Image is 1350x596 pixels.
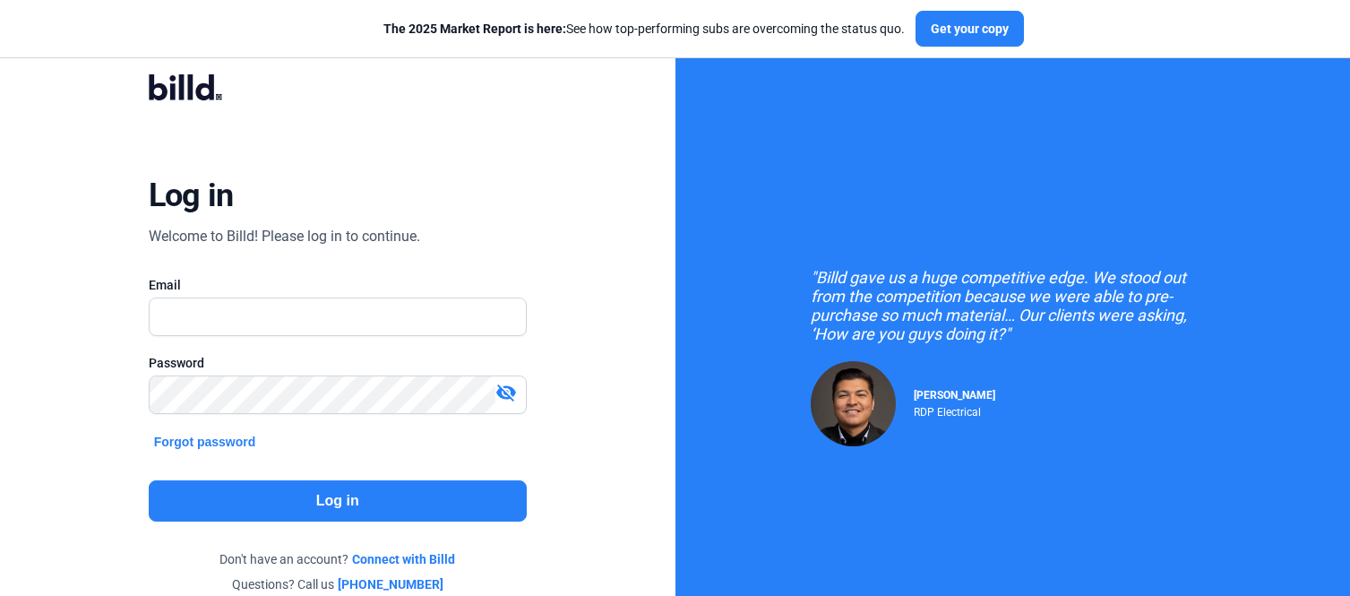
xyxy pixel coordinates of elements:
div: RDP Electrical [914,402,995,419]
button: Forgot password [149,432,262,452]
div: Don't have an account? [149,550,527,568]
div: See how top-performing subs are overcoming the status quo. [383,20,905,38]
img: Raul Pacheco [811,361,896,446]
div: "Billd gave us a huge competitive edge. We stood out from the competition because we were able to... [811,268,1214,343]
div: Log in [149,176,234,215]
button: Log in [149,480,527,522]
div: Password [149,354,527,372]
a: [PHONE_NUMBER] [338,575,443,593]
span: [PERSON_NAME] [914,389,995,402]
div: Welcome to Billd! Please log in to continue. [149,226,420,247]
mat-icon: visibility_off [495,382,517,403]
button: Get your copy [916,11,1024,47]
div: Email [149,276,527,294]
a: Connect with Billd [352,550,455,568]
div: Questions? Call us [149,575,527,593]
span: The 2025 Market Report is here: [383,22,566,36]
